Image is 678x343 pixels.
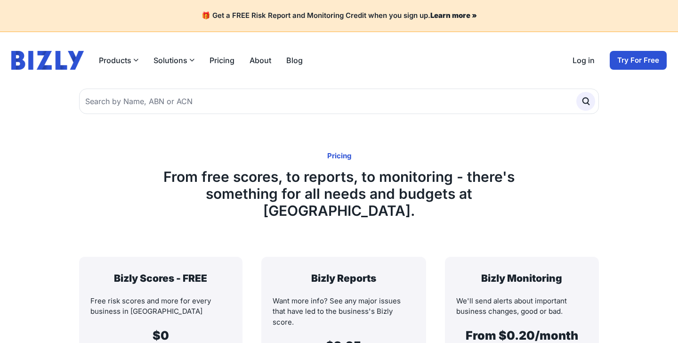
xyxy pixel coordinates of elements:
[610,51,667,70] a: Try For Free
[286,55,303,66] a: Blog
[99,55,138,66] button: Products
[153,55,194,66] button: Solutions
[273,272,415,285] h3: Bizly Reports
[573,55,595,66] a: Log in
[456,272,588,285] h3: Bizly Monitoring
[11,11,667,20] h4: 🎁 Get a FREE Risk Report and Monitoring Credit when you sign up.
[128,168,550,219] h1: From free scores, to reports, to monitoring - there's something for all needs and budgets at [GEO...
[430,11,477,20] a: Learn more »
[210,55,234,66] a: Pricing
[273,296,415,328] p: Want more info? See any major issues that have led to the business's Bizly score.
[456,296,588,317] p: We'll send alerts about important business changes, good or bad.
[90,272,231,285] h3: Bizly Scores - FREE
[90,328,231,343] h2: $0
[90,296,231,317] p: Free risk scores and more for every business in [GEOGRAPHIC_DATA]
[456,328,588,343] h2: From $0.20/month
[250,55,271,66] a: About
[79,89,599,114] input: Search by Name, ABN or ACN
